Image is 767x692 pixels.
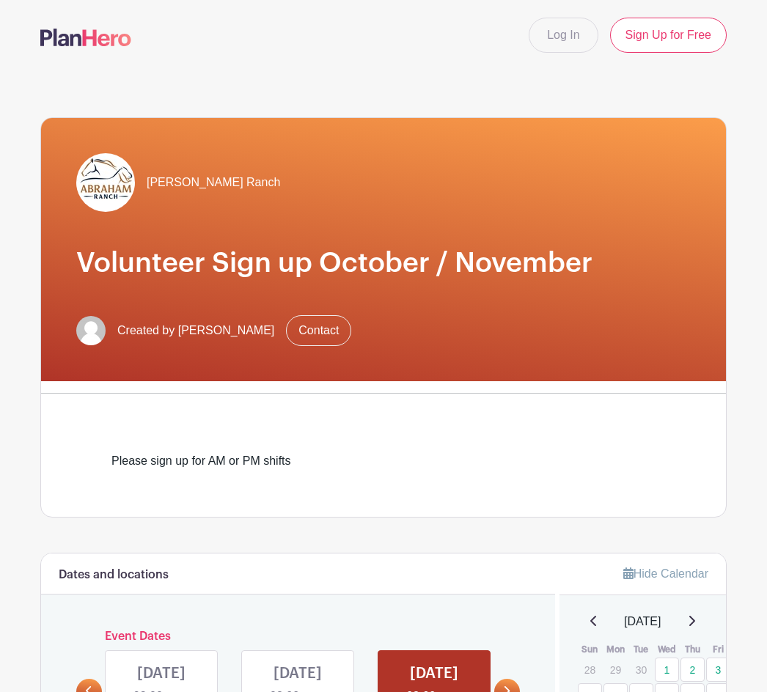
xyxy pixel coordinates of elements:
a: 3 [706,658,730,682]
a: Sign Up for Free [610,18,727,53]
th: Sun [577,642,603,657]
h6: Event Dates [102,630,494,644]
th: Mon [603,642,628,657]
a: Contact [286,315,351,346]
p: 28 [578,658,602,681]
img: logo-507f7623f17ff9eddc593b1ce0a138ce2505c220e1c5a4e2b4648c50719b7d32.svg [40,29,131,46]
th: Thu [680,642,705,657]
h1: Volunteer Sign up October / November [76,247,691,280]
a: 1 [655,658,679,682]
th: Fri [705,642,731,657]
a: Log In [529,18,598,53]
th: Tue [628,642,654,657]
th: Wed [654,642,680,657]
a: 2 [680,658,705,682]
span: [DATE] [624,613,661,630]
div: Please sign up for AM or PM shifts [111,452,656,470]
p: 29 [603,658,628,681]
img: default-ce2991bfa6775e67f084385cd625a349d9dcbb7a52a09fb2fda1e96e2d18dcdb.png [76,316,106,345]
span: Created by [PERSON_NAME] [117,322,274,339]
img: IMG_4391.jpeg [76,153,135,212]
a: Hide Calendar [623,567,708,580]
h6: Dates and locations [59,568,169,582]
span: [PERSON_NAME] Ranch [147,174,280,191]
p: 30 [629,658,653,681]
